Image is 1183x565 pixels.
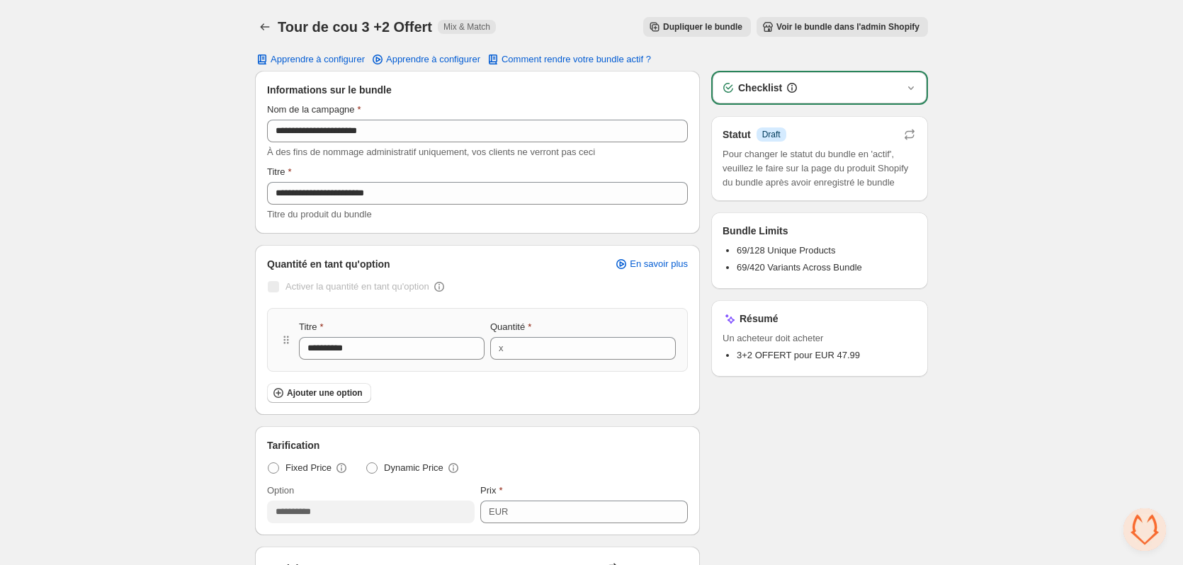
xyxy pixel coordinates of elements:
[477,50,660,69] button: Comment rendre votre bundle actif ?
[723,147,917,190] span: Pour changer le statut du bundle en 'actif', veuillez le faire sur la page du produit Shopify du ...
[480,484,502,498] label: Prix
[738,81,782,95] h3: Checklist
[776,21,919,33] span: Voir le bundle dans l'admin Shopify
[490,320,531,334] label: Quantité
[740,312,778,326] h3: Résumé
[630,258,688,270] span: En savoir plus
[285,461,332,475] span: Fixed Price
[267,484,294,498] label: Option
[499,341,504,355] div: x
[737,348,917,363] li: 3+2 OFFERT pour EUR 47.99
[267,209,372,219] span: Titre du produit du bundle
[386,54,480,65] span: Apprendre à configurer
[267,438,319,452] span: Tarification
[502,54,651,65] span: Comment rendre votre bundle actif ?
[267,83,392,97] span: Informations sur le bundle
[443,21,490,33] span: Mix & Match
[723,331,917,346] span: Un acheteur doit acheter
[267,147,595,157] span: À des fins de nommage administratif uniquement, vos clients ne verront pas ceci
[1123,508,1166,551] a: Ouvrir le chat
[643,17,751,37] button: Dupliquer le bundle
[255,17,275,37] button: Back
[267,165,292,179] label: Titre
[299,320,324,334] label: Titre
[384,461,443,475] span: Dynamic Price
[737,262,862,273] span: 69/420 Variants Across Bundle
[489,505,508,519] div: EUR
[723,224,788,238] h3: Bundle Limits
[285,281,429,292] span: Activer la quantité en tant qu'option
[757,17,928,37] button: Voir le bundle dans l'admin Shopify
[247,50,373,69] button: Apprendre à configurer
[271,54,365,65] span: Apprendre à configurer
[267,103,361,117] label: Nom de la campagne
[278,18,432,35] h1: Tour de cou 3 +2 Offert
[737,245,835,256] span: 69/128 Unique Products
[663,21,742,33] span: Dupliquer le bundle
[267,383,371,403] button: Ajouter une option
[762,129,781,140] span: Draft
[723,127,751,142] h3: Statut
[606,254,696,274] a: En savoir plus
[267,257,390,271] span: Quantité en tant qu'option
[362,50,489,69] a: Apprendre à configurer
[287,387,363,399] span: Ajouter une option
